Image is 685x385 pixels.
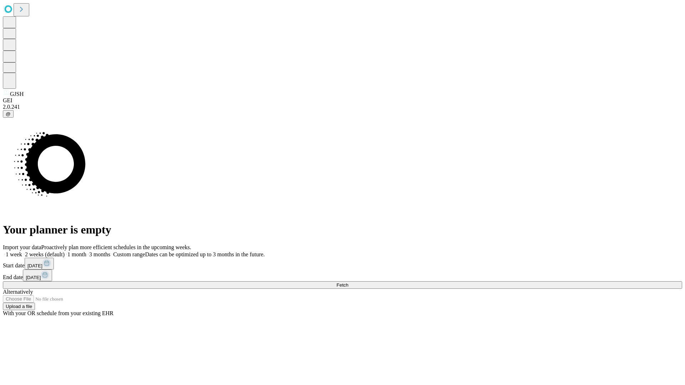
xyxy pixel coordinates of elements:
button: Fetch [3,281,682,289]
span: 1 week [6,251,22,257]
span: 2 weeks (default) [25,251,65,257]
span: With your OR schedule from your existing EHR [3,310,113,316]
span: Dates can be optimized up to 3 months in the future. [145,251,265,257]
h1: Your planner is empty [3,223,682,236]
div: 2.0.241 [3,104,682,110]
span: [DATE] [26,275,41,280]
div: End date [3,269,682,281]
span: [DATE] [27,263,42,268]
span: Alternatively [3,289,33,295]
span: @ [6,111,11,117]
span: 3 months [89,251,110,257]
span: Import your data [3,244,41,250]
span: Custom range [113,251,145,257]
div: Start date [3,258,682,269]
span: Proactively plan more efficient schedules in the upcoming weeks. [41,244,191,250]
button: Upload a file [3,303,35,310]
span: GJSH [10,91,24,97]
div: GEI [3,97,682,104]
button: [DATE] [25,258,54,269]
button: [DATE] [23,269,52,281]
span: 1 month [67,251,86,257]
button: @ [3,110,14,118]
span: Fetch [336,282,348,288]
